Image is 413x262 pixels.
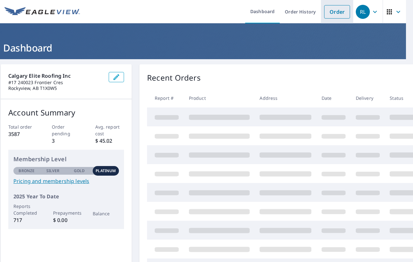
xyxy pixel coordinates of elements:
a: Pricing and membership levels [13,177,119,185]
th: Report # [147,89,184,107]
p: #17 240023 Frontier Cres [8,80,104,85]
p: Gold [74,168,85,174]
p: Membership Level [13,155,119,163]
p: Reports Completed [13,203,40,216]
p: 3 [52,137,81,145]
p: 2025 Year To Date [13,193,119,200]
h1: Dashboard [1,41,398,54]
p: Bronze [19,168,35,174]
div: RL [356,5,370,19]
p: Account Summary [8,107,124,118]
p: Calgary Elite Roofing Inc [8,72,104,80]
th: Date [316,89,351,107]
p: 3587 [8,130,37,138]
p: Prepayments [53,210,80,216]
th: Delivery [351,89,385,107]
a: Order [324,5,350,19]
p: Total order [8,123,37,130]
p: Recent Orders [147,72,201,83]
p: 717 [13,216,40,224]
p: $ 45.02 [95,137,124,145]
p: Balance [93,210,119,217]
th: Address [254,89,316,107]
th: Product [184,89,255,107]
p: $ 0.00 [53,216,80,224]
p: Silver [46,168,60,174]
img: EV Logo [4,7,80,17]
p: Order pending [52,123,81,137]
p: Platinum [96,168,116,174]
p: Avg. report cost [95,123,124,137]
p: Rockyview, AB T1X0W5 [8,85,104,91]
